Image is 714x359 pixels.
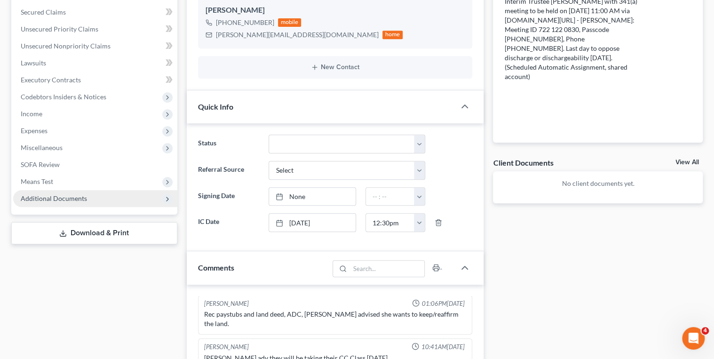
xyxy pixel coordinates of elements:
iframe: Intercom live chat [682,327,705,350]
a: Secured Claims [13,4,177,21]
div: [PHONE_NUMBER] [216,18,274,27]
div: Client Documents [493,158,553,168]
a: Download & Print [11,222,177,244]
label: Status [193,135,264,153]
span: 10:41AM[DATE] [421,343,464,351]
label: IC Date [193,213,264,232]
div: [PERSON_NAME] [204,343,249,351]
div: Rec paystubs and land deed, ADC, [PERSON_NAME] advised she wants to keep/reaffirm the land. [204,310,467,328]
span: Unsecured Nonpriority Claims [21,42,111,50]
label: Signing Date [193,187,264,206]
span: 4 [701,327,709,335]
a: Unsecured Priority Claims [13,21,177,38]
input: -- : -- [366,214,414,231]
span: Executory Contracts [21,76,81,84]
input: Search... [350,261,425,277]
span: Lawsuits [21,59,46,67]
a: SOFA Review [13,156,177,173]
a: View All [675,159,699,166]
a: Executory Contracts [13,72,177,88]
a: Unsecured Nonpriority Claims [13,38,177,55]
span: Means Test [21,177,53,185]
span: Codebtors Insiders & Notices [21,93,106,101]
span: 01:06PM[DATE] [421,299,464,308]
a: [DATE] [269,214,355,231]
span: Additional Documents [21,194,87,202]
a: None [269,188,355,206]
a: Lawsuits [13,55,177,72]
div: [PERSON_NAME][EMAIL_ADDRESS][DOMAIN_NAME] [216,30,379,40]
div: [PERSON_NAME] [206,5,465,16]
label: Referral Source [193,161,264,180]
span: Quick Info [198,102,233,111]
button: New Contact [206,64,465,71]
p: No client documents yet. [500,179,695,188]
div: mobile [278,18,301,27]
span: Income [21,110,42,118]
span: Comments [198,263,234,272]
span: SOFA Review [21,160,60,168]
input: -- : -- [366,188,414,206]
span: Expenses [21,127,48,135]
span: Miscellaneous [21,144,63,152]
div: [PERSON_NAME] [204,299,249,308]
span: Secured Claims [21,8,66,16]
span: Unsecured Priority Claims [21,25,98,33]
div: home [382,31,403,39]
